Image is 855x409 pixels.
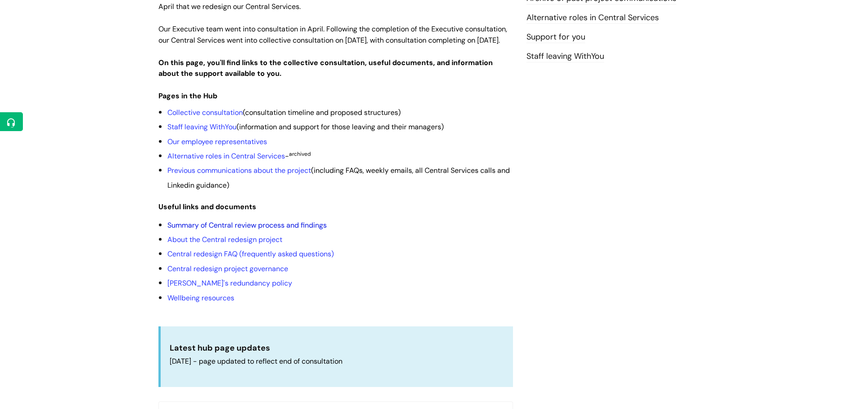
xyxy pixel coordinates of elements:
[158,24,507,45] span: Our Executive team went into consultation in April. Following the completion of the Executive con...
[158,91,217,101] strong: Pages in the Hub
[167,166,311,175] a: Previous communications about the project
[167,249,334,259] a: Central redesign FAQ (frequently asked questions)
[167,166,510,189] span: (including FAQs, weekly emails, all Central Services calls and Linkedin guidance)
[526,31,585,43] a: Support for you
[526,12,659,24] a: Alternative roles in Central Services
[167,278,292,288] a: [PERSON_NAME]'s redundancy policy
[167,108,401,117] span: (consultation timeline and proposed structures)
[167,235,282,244] a: About the Central redesign project
[167,293,234,303] a: Wellbeing resources
[170,343,270,353] strong: Latest hub page updates
[167,220,327,230] a: Summary of Central review process and findings
[158,58,493,79] strong: On this page, you'll find links to the collective consultation, useful documents, and information...
[167,122,237,132] a: Staff leaving WithYou
[167,264,288,273] a: Central redesign project governance
[167,151,311,161] span: -
[158,202,256,211] strong: Useful links and documents
[167,137,267,146] a: Our employee representatives
[167,108,243,117] a: Collective consultation
[170,356,342,366] span: [DATE] - page updated to reflect end of consultation
[289,150,311,158] sup: archived
[167,122,444,132] span: (information and support for those leaving and their managers)
[526,51,604,62] a: Staff leaving WithYou
[167,151,285,161] a: Alternative roles in Central Services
